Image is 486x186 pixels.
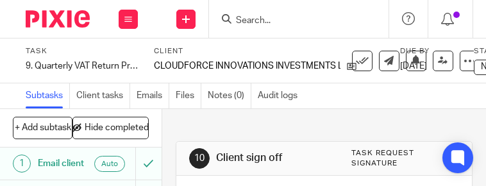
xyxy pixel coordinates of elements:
[38,154,94,173] h1: Email client
[189,148,210,169] div: 10
[85,123,149,133] span: Hide completed
[26,60,138,72] div: 9. Quarterly VAT Return Process
[216,151,351,165] h1: Client sign off
[154,46,387,56] label: Client
[137,83,169,108] a: Emails
[13,117,72,139] button: + Add subtask
[351,148,459,169] div: Task request signature
[26,46,138,56] label: Task
[26,83,70,108] a: Subtasks
[235,15,350,27] input: Search
[208,83,251,108] a: Notes (0)
[72,117,148,139] button: Hide completed
[26,10,90,28] img: Pixie
[400,46,458,56] label: Due by
[258,83,304,108] a: Audit logs
[13,155,31,173] div: 1
[94,156,125,172] div: Auto
[154,60,340,72] p: CLOUDFORCE INNOVATIONS INVESTMENTS LIMITED
[176,83,201,108] a: Files
[76,83,130,108] a: Client tasks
